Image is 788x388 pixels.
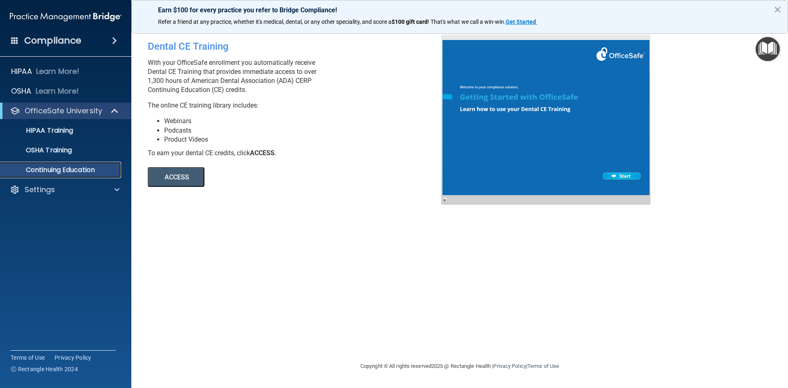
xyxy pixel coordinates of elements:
span: Refer a friend at any practice, whether it's medical, dental, or any other speciality, and score a [158,18,392,25]
p: OSHA Training [5,146,72,154]
li: Webinars [164,117,447,126]
a: Terms of Use [527,363,559,369]
a: Get Started [506,18,537,25]
div: Copyright © All rights reserved 2025 @ Rectangle Health | | [310,353,609,379]
a: Privacy Policy [493,363,526,369]
p: Learn More! [36,86,79,96]
a: Privacy Policy [55,354,92,362]
button: Close [774,3,781,16]
li: Podcasts [164,126,447,135]
a: ACCESS [148,174,372,181]
p: HIPAA Training [5,126,73,135]
span: Ⓒ Rectangle Health 2024 [11,365,78,373]
a: Settings [10,185,119,195]
b: ACCESS [250,149,275,157]
strong: Get Started [506,18,536,25]
h4: Compliance [24,35,81,46]
button: Open Resource Center [756,37,780,61]
a: Terms of Use [11,354,45,362]
p: Settings [25,185,55,195]
span: ! That's what we call a win-win. [428,18,506,25]
p: OfficeSafe University [25,106,102,116]
p: Continuing Education [5,166,117,174]
div: To earn your dental CE credits, click . [148,149,447,158]
p: The online CE training library includes: [148,101,447,110]
li: Product Videos [164,135,447,144]
p: HIPAA [11,67,32,76]
div: Dental CE Training [148,34,447,58]
strong: $100 gift card [392,18,428,25]
button: ACCESS [148,167,204,187]
p: Learn More! [36,67,80,76]
img: PMB logo [10,9,121,25]
p: OSHA [11,86,32,96]
a: OfficeSafe University [10,106,119,116]
p: Earn $100 for every practice you refer to Bridge Compliance! [158,6,761,14]
p: With your OfficeSafe enrollment you automatically receive Dental CE Training that provides immedi... [148,58,447,94]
